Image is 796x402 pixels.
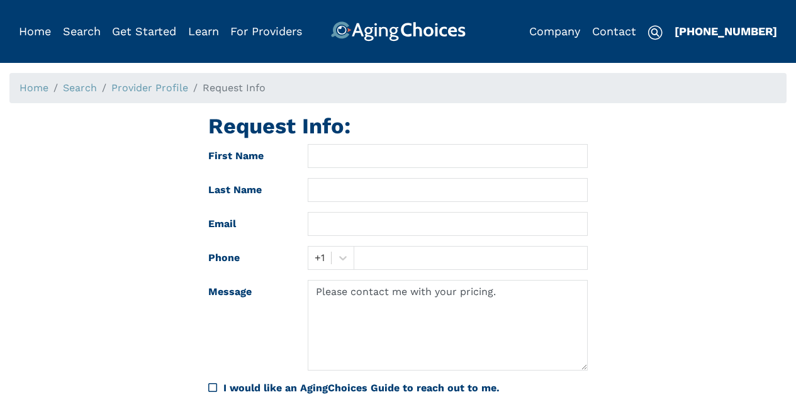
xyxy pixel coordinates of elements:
[63,82,97,94] a: Search
[199,212,298,236] label: Email
[199,280,298,371] label: Message
[63,21,101,42] div: Popover trigger
[199,144,298,168] label: First Name
[230,25,302,38] a: For Providers
[223,381,588,396] div: I would like an AgingChoices Guide to reach out to me.
[529,25,580,38] a: Company
[330,21,465,42] img: AgingChoices
[19,25,51,38] a: Home
[63,25,101,38] a: Search
[203,82,266,94] span: Request Info
[208,381,588,396] div: I would like an AgingChoices Guide to reach out to me.
[647,25,663,40] img: search-icon.svg
[308,280,587,371] textarea: Please contact me with your pricing.
[9,73,787,103] nav: breadcrumb
[199,246,298,270] label: Phone
[111,82,188,94] a: Provider Profile
[199,178,298,202] label: Last Name
[112,25,176,38] a: Get Started
[675,25,777,38] a: [PHONE_NUMBER]
[20,82,48,94] a: Home
[188,25,219,38] a: Learn
[208,113,588,139] h1: Request Info:
[592,25,636,38] a: Contact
